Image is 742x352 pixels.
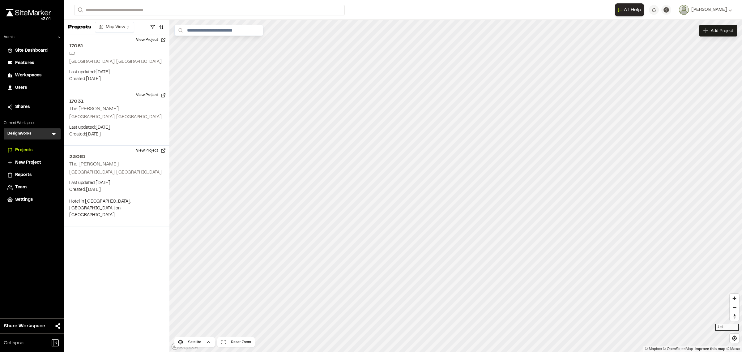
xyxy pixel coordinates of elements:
[15,47,48,54] span: Site Dashboard
[69,98,164,105] h2: 17031
[69,69,164,76] p: Last updated: [DATE]
[624,6,641,14] span: AI Help
[69,42,164,50] h2: 17081
[730,334,739,343] button: Find my location
[711,28,733,34] span: Add Project
[4,322,45,330] span: Share Workspace
[730,312,739,321] button: Reset bearing to north
[730,303,739,312] button: Zoom out
[69,124,164,131] p: Last updated: [DATE]
[7,159,57,166] a: New Project
[7,84,57,91] a: Users
[679,5,732,15] button: [PERSON_NAME]
[69,58,164,65] p: [GEOGRAPHIC_DATA], [GEOGRAPHIC_DATA]
[726,347,740,351] a: Maxar
[645,347,662,351] a: Mapbox
[730,294,739,303] button: Zoom in
[7,196,57,203] a: Settings
[217,337,255,347] button: Reset Zoom
[174,337,215,347] button: Satellite
[132,35,169,45] button: View Project
[69,162,119,166] h2: The [PERSON_NAME]
[132,90,169,100] button: View Project
[74,5,85,15] button: Search
[69,107,119,111] h2: The [PERSON_NAME]
[730,312,739,321] span: Reset bearing to north
[15,104,30,110] span: Shares
[7,172,57,178] a: Reports
[69,198,164,219] p: Hotel in [GEOGRAPHIC_DATA], [GEOGRAPHIC_DATA] on [GEOGRAPHIC_DATA]
[715,324,739,331] div: 1 mi
[171,343,198,350] a: Mapbox logo
[7,60,57,67] a: Features
[15,84,27,91] span: Users
[7,147,57,154] a: Projects
[7,184,57,191] a: Team
[7,72,57,79] a: Workspaces
[15,196,33,203] span: Settings
[15,184,27,191] span: Team
[7,47,57,54] a: Site Dashboard
[15,60,34,67] span: Features
[6,16,51,22] div: Oh geez...please don't...
[15,72,41,79] span: Workspaces
[663,347,693,351] a: OpenStreetMap
[679,5,689,15] img: User
[15,172,32,178] span: Reports
[7,104,57,110] a: Shares
[4,34,15,40] p: Admin
[69,114,164,121] p: [GEOGRAPHIC_DATA], [GEOGRAPHIC_DATA]
[7,131,31,137] h3: DesignWorks
[69,180,164,187] p: Last updated: [DATE]
[4,120,61,126] p: Current Workspace
[69,76,164,83] p: Created: [DATE]
[6,9,51,16] img: rebrand.png
[69,187,164,193] p: Created: [DATE]
[69,153,164,161] h2: 23081
[69,169,164,176] p: [GEOGRAPHIC_DATA], [GEOGRAPHIC_DATA]
[132,146,169,156] button: View Project
[4,339,23,347] span: Collapse
[691,6,727,13] span: [PERSON_NAME]
[15,159,41,166] span: New Project
[68,23,91,32] p: Projects
[615,3,644,16] button: Open AI Assistant
[615,3,646,16] div: Open AI Assistant
[69,131,164,138] p: Created: [DATE]
[695,347,725,351] a: Map feedback
[15,147,32,154] span: Projects
[69,51,75,56] h2: LC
